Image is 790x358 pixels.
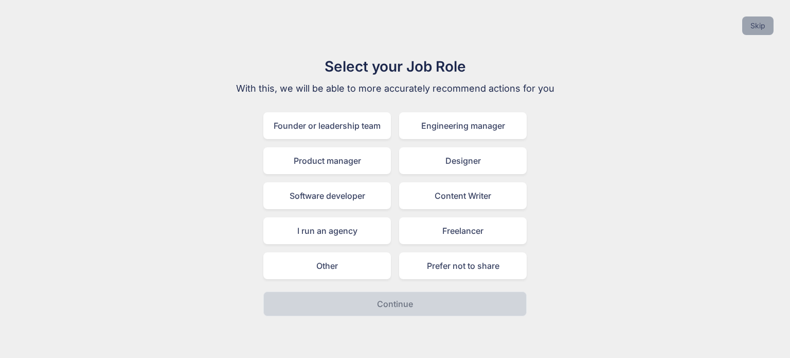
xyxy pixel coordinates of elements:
[399,217,527,244] div: Freelancer
[263,252,391,279] div: Other
[263,292,527,316] button: Continue
[263,217,391,244] div: I run an agency
[263,147,391,174] div: Product manager
[222,81,568,96] p: With this, we will be able to more accurately recommend actions for you
[222,56,568,77] h1: Select your Job Role
[399,182,527,209] div: Content Writer
[377,298,413,310] p: Continue
[399,147,527,174] div: Designer
[399,112,527,139] div: Engineering manager
[399,252,527,279] div: Prefer not to share
[263,182,391,209] div: Software developer
[263,112,391,139] div: Founder or leadership team
[742,16,774,35] button: Skip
